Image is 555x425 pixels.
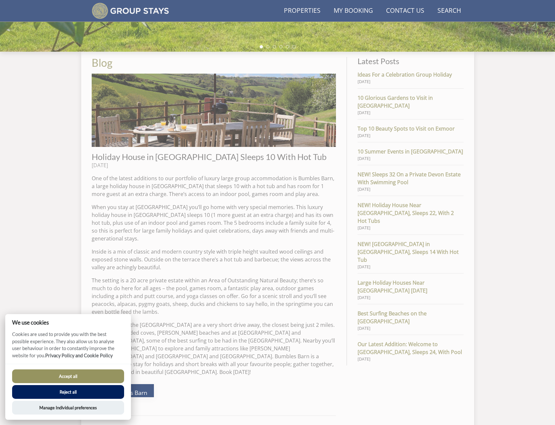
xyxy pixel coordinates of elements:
p: The beaches of the [GEOGRAPHIC_DATA] are a very short drive away, the closest being just 2 miles.... [92,321,336,376]
a: Large Holiday Houses Near [GEOGRAPHIC_DATA] [DATE] [DATE] [358,279,463,301]
strong: Our Latest Addition: Welcome to [GEOGRAPHIC_DATA], Sleeps 24, With Pool [358,340,463,356]
small: [DATE] [358,186,463,192]
a: My Booking [331,4,376,18]
a: Properties [281,4,323,18]
a: NEW! Sleeps 32 On a Private Devon Estate With Swimming Pool [DATE] [358,170,463,192]
a: Our Latest Addition: Welcome to [GEOGRAPHIC_DATA], Sleeps 24, With Pool [DATE] [358,340,463,362]
strong: Ideas For a Celebration Group Holiday [358,71,463,79]
a: Latest Posts [358,56,399,66]
strong: 10 Glorious Gardens to Visit in [GEOGRAPHIC_DATA] [358,94,463,110]
a: NEW! [GEOGRAPHIC_DATA] in [GEOGRAPHIC_DATA], Sleeps 14 With Hot Tub [DATE] [358,240,463,270]
button: Accept all [12,369,124,383]
time: [DATE] [92,162,108,169]
a: NEW! Holiday House Near [GEOGRAPHIC_DATA], Sleeps 22, With 2 Hot Tubs [DATE] [358,201,463,231]
button: Manage Individual preferences [12,401,124,415]
small: [DATE] [358,79,463,85]
a: Privacy Policy and Cookie Policy [45,353,113,358]
strong: NEW! Sleeps 32 On a Private Devon Estate With Swimming Pool [358,170,463,186]
a: Best Surfing Beaches on the [GEOGRAPHIC_DATA] [DATE] [358,310,463,331]
a: Search [435,4,464,18]
p: When you stay at [GEOGRAPHIC_DATA] you’ll go home with very special memories. This luxury holiday... [92,203,336,242]
a: 10 Glorious Gardens to Visit in [GEOGRAPHIC_DATA] [DATE] [358,94,463,116]
a: 10 Summer Events in [GEOGRAPHIC_DATA] [DATE] [358,148,463,162]
strong: Large Holiday Houses Near [GEOGRAPHIC_DATA] [DATE] [358,279,463,294]
button: Reject all [12,385,124,399]
small: [DATE] [358,225,463,231]
p: Cookies are used to provide you with the best possible experience. They also allow us to analyse ... [5,331,131,364]
small: [DATE] [358,356,463,362]
strong: Top 10 Beauty Spots to Visit on Exmoor [358,125,463,133]
strong: Best Surfing Beaches on the [GEOGRAPHIC_DATA] [358,310,463,325]
a: Blog [92,56,112,69]
a: Contact Us [383,4,427,18]
p: Inside is a mix of classic and modern country style with triple height vaulted wood ceilings and ... [92,248,336,271]
small: [DATE] [358,325,463,331]
small: [DATE] [358,110,463,116]
strong: NEW! Holiday House Near [GEOGRAPHIC_DATA], Sleeps 22, With 2 Hot Tubs [358,201,463,225]
p: One of the latest additions to our portfolio of luxury large group accommodation is Bumbles Barn,... [92,174,336,198]
a: Top 10 Beauty Spots to Visit on Exmoor [DATE] [358,125,463,139]
small: [DATE] [358,133,463,139]
small: [DATE] [358,155,463,162]
img: Group Stays [92,3,169,19]
img: Holiday House in Devon Sleeps 10 With Hot Tub [92,74,336,147]
strong: 10 Summer Events in [GEOGRAPHIC_DATA] [358,148,463,155]
h2: We use cookies [5,319,131,326]
a: Ideas For a Celebration Group Holiday [DATE] [358,71,463,85]
a: Holiday House in [GEOGRAPHIC_DATA] Sleeps 10 With Hot Tub [92,152,326,162]
p: The setting is a 20 acre private estate within an Area of Outstanding Natural Beauty; there’s so ... [92,276,336,316]
small: [DATE] [358,264,463,270]
small: [DATE] [358,294,463,301]
strong: NEW! [GEOGRAPHIC_DATA] in [GEOGRAPHIC_DATA], Sleeps 14 With Hot Tub [358,240,463,264]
